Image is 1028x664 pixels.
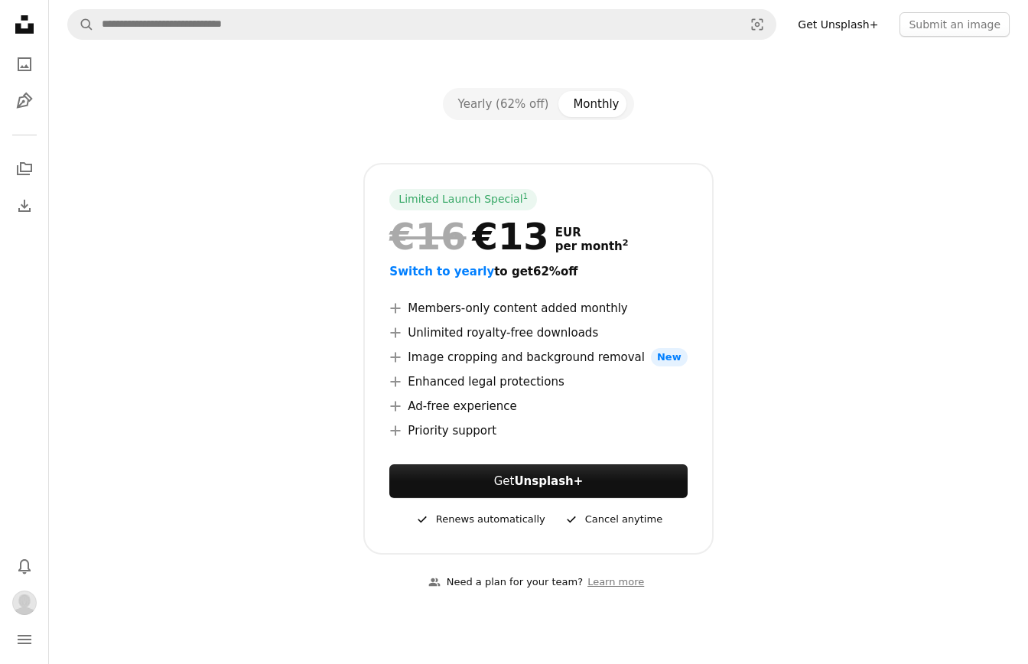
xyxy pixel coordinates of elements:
[739,10,776,39] button: Visual search
[620,239,632,253] a: 2
[564,510,662,529] div: Cancel anytime
[555,226,629,239] span: EUR
[523,191,529,200] sup: 1
[389,464,687,498] a: GetUnsplash+
[899,12,1010,37] button: Submit an image
[561,91,631,117] button: Monthly
[389,373,687,391] li: Enhanced legal protections
[12,591,37,615] img: Avatar of user Kirill Provorov
[9,624,40,655] button: Menu
[389,262,577,281] button: Switch to yearlyto get62%off
[389,324,687,342] li: Unlimited royalty-free downloads
[520,192,532,207] a: 1
[389,422,687,440] li: Priority support
[651,348,688,366] span: New
[389,397,687,415] li: Ad-free experience
[9,588,40,618] button: Profile
[623,238,629,248] sup: 2
[428,574,583,591] div: Need a plan for your team?
[67,9,776,40] form: Find visuals sitewide
[68,10,94,39] button: Search Unsplash
[389,348,687,366] li: Image cropping and background removal
[389,216,466,256] span: €16
[389,265,494,278] span: Switch to yearly
[389,189,537,210] div: Limited Launch Special
[9,551,40,581] button: Notifications
[9,86,40,116] a: Illustrations
[9,9,40,43] a: Home — Unsplash
[9,190,40,221] a: Download History
[389,299,687,317] li: Members-only content added monthly
[9,49,40,80] a: Photos
[446,91,561,117] button: Yearly (62% off)
[514,474,583,488] strong: Unsplash+
[415,510,545,529] div: Renews automatically
[789,12,887,37] a: Get Unsplash+
[555,239,629,253] span: per month
[583,570,649,595] a: Learn more
[389,216,548,256] div: €13
[9,154,40,184] a: Collections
